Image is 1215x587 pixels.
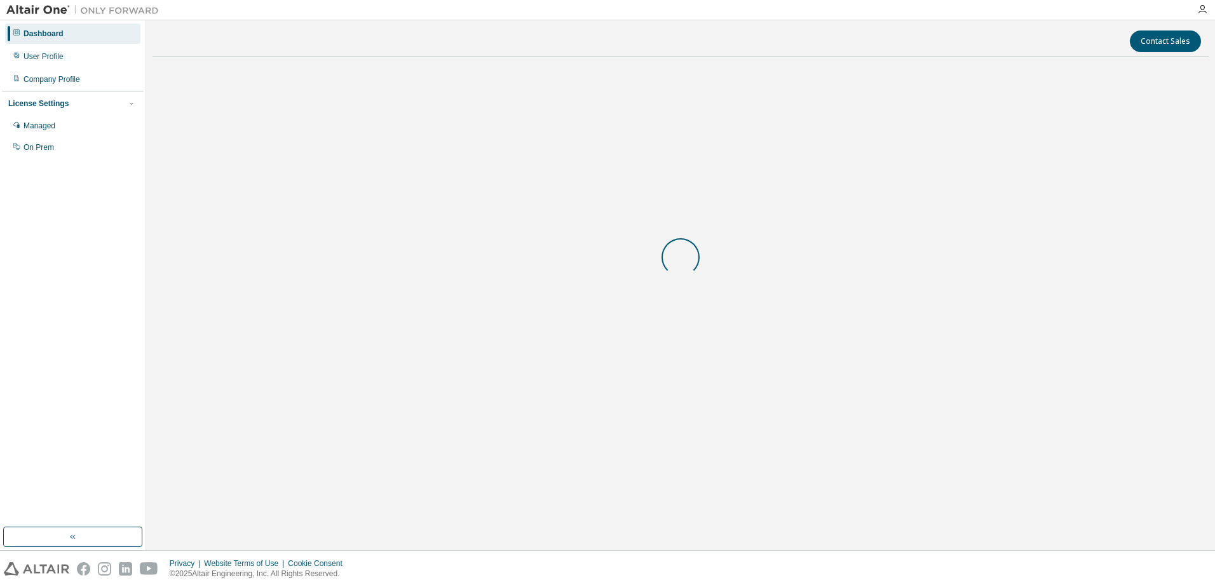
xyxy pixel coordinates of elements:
div: License Settings [8,98,69,109]
div: Managed [24,121,55,131]
div: Company Profile [24,74,80,84]
div: Cookie Consent [288,558,350,569]
img: instagram.svg [98,562,111,576]
div: Dashboard [24,29,64,39]
div: User Profile [24,51,64,62]
div: Privacy [170,558,204,569]
p: © 2025 Altair Engineering, Inc. All Rights Reserved. [170,569,350,579]
img: altair_logo.svg [4,562,69,576]
img: Altair One [6,4,165,17]
img: linkedin.svg [119,562,132,576]
img: facebook.svg [77,562,90,576]
div: On Prem [24,142,54,152]
button: Contact Sales [1130,30,1201,52]
div: Website Terms of Use [204,558,288,569]
img: youtube.svg [140,562,158,576]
